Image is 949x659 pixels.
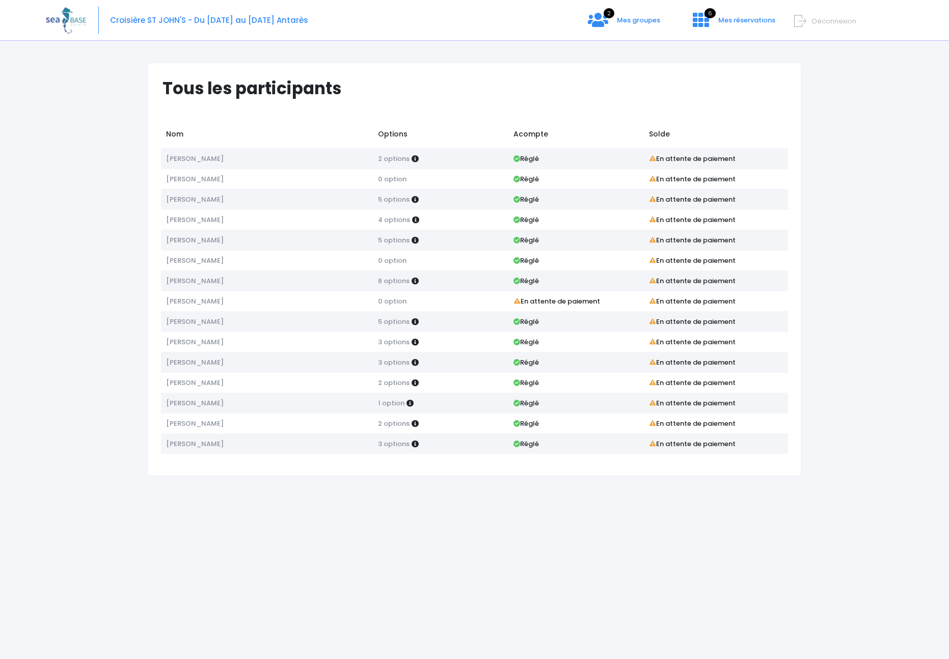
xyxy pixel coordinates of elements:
td: Options [373,124,508,148]
strong: En attente de paiement [649,337,736,347]
strong: Réglé [513,215,539,225]
strong: En attente de paiement [649,317,736,326]
span: [PERSON_NAME] [166,215,224,225]
span: 6 options [378,276,410,286]
strong: Réglé [513,378,539,388]
span: 0 option [378,256,406,265]
strong: Réglé [513,276,539,286]
span: 5 options [378,317,410,326]
strong: En attente de paiement [649,419,736,428]
span: 0 option [378,174,406,184]
strong: En attente de paiement [649,235,736,245]
strong: En attente de paiement [649,398,736,408]
strong: Réglé [513,256,539,265]
span: 0 option [378,296,406,306]
span: [PERSON_NAME] [166,154,224,163]
span: 2 options [378,154,410,163]
strong: Réglé [513,235,539,245]
span: [PERSON_NAME] [166,195,224,204]
span: [PERSON_NAME] [166,439,224,449]
h1: Tous les participants [162,78,796,98]
strong: Réglé [513,337,539,347]
td: Solde [644,124,788,148]
span: [PERSON_NAME] [166,358,224,367]
strong: Réglé [513,174,539,184]
span: 2 options [378,378,410,388]
span: 3 options [378,439,410,449]
strong: En attente de paiement [649,174,736,184]
strong: En attente de paiement [649,439,736,449]
strong: En attente de paiement [649,154,736,163]
td: Acompte [508,124,644,148]
span: [PERSON_NAME] [166,296,224,306]
strong: Réglé [513,358,539,367]
span: [PERSON_NAME] [166,256,224,265]
strong: En attente de paiement [649,276,736,286]
a: 2 Mes groupes [580,19,668,29]
span: Déconnexion [812,16,856,26]
span: [PERSON_NAME] [166,419,224,428]
strong: En attente de paiement [649,378,736,388]
a: 6 Mes réservations [685,19,781,29]
strong: Réglé [513,439,539,449]
strong: Réglé [513,195,539,204]
span: [PERSON_NAME] [166,174,224,184]
span: 1 option [378,398,404,408]
strong: En attente de paiement [649,195,736,204]
span: Mes réservations [718,15,775,25]
span: 2 [604,8,614,18]
span: 2 options [378,419,410,428]
strong: En attente de paiement [513,296,600,306]
span: Mes groupes [617,15,660,25]
strong: En attente de paiement [649,296,736,306]
strong: Réglé [513,398,539,408]
td: Nom [161,124,373,148]
span: [PERSON_NAME] [166,398,224,408]
span: 5 options [378,235,410,245]
span: 6 [704,8,716,18]
strong: Réglé [513,154,539,163]
span: 4 options [378,215,410,225]
strong: Réglé [513,317,539,326]
strong: Réglé [513,419,539,428]
span: 3 options [378,337,410,347]
span: [PERSON_NAME] [166,378,224,388]
span: 5 options [378,195,410,204]
strong: En attente de paiement [649,358,736,367]
span: [PERSON_NAME] [166,276,224,286]
strong: En attente de paiement [649,256,736,265]
span: Croisière ST JOHN'S - Du [DATE] au [DATE] Antarès [110,15,308,25]
span: [PERSON_NAME] [166,317,224,326]
span: [PERSON_NAME] [166,235,224,245]
strong: En attente de paiement [649,215,736,225]
span: 3 options [378,358,410,367]
span: [PERSON_NAME] [166,337,224,347]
